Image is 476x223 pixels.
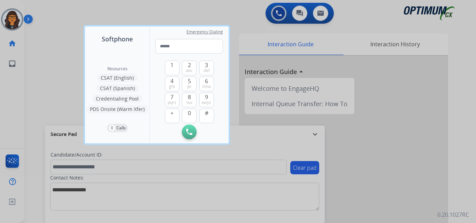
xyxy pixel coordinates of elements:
[116,125,126,131] p: Calls
[199,109,214,123] button: #
[165,93,179,107] button: 7pqrs
[199,61,214,75] button: 3def
[187,84,191,89] span: jkl
[188,61,191,69] span: 2
[205,109,208,117] span: #
[170,61,174,69] span: 1
[205,61,208,69] span: 3
[109,125,115,131] p: 0
[205,77,208,85] span: 6
[170,109,174,117] span: +
[202,100,211,105] span: wxyz
[97,74,137,82] button: CSAT (English)
[107,66,128,72] span: Resources
[182,61,197,75] button: 2abc
[188,109,191,117] span: 0
[168,100,176,105] span: pqrs
[165,77,179,91] button: 4ghi
[204,68,210,73] span: def
[86,105,148,113] button: PDS Onsite (Warm Xfer)
[188,93,191,101] span: 8
[182,93,197,107] button: 8tuv
[165,61,179,75] button: 1
[102,34,133,44] span: Softphone
[186,68,193,73] span: abc
[205,93,208,101] span: 9
[188,77,191,85] span: 5
[97,84,138,93] button: CSAT (Spanish)
[165,109,179,123] button: +
[437,210,469,219] p: 0.20.1027RC
[186,100,192,105] span: tuv
[170,93,174,101] span: 7
[169,84,175,89] span: ghi
[92,95,142,103] button: Credentialing Pool
[170,77,174,85] span: 4
[186,129,192,135] img: call-button
[182,109,197,123] button: 0
[186,29,223,35] span: Emergency Dialing
[182,77,197,91] button: 5jkl
[199,93,214,107] button: 9wxyz
[107,124,128,132] button: 0Calls
[199,77,214,91] button: 6mno
[202,84,211,89] span: mno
